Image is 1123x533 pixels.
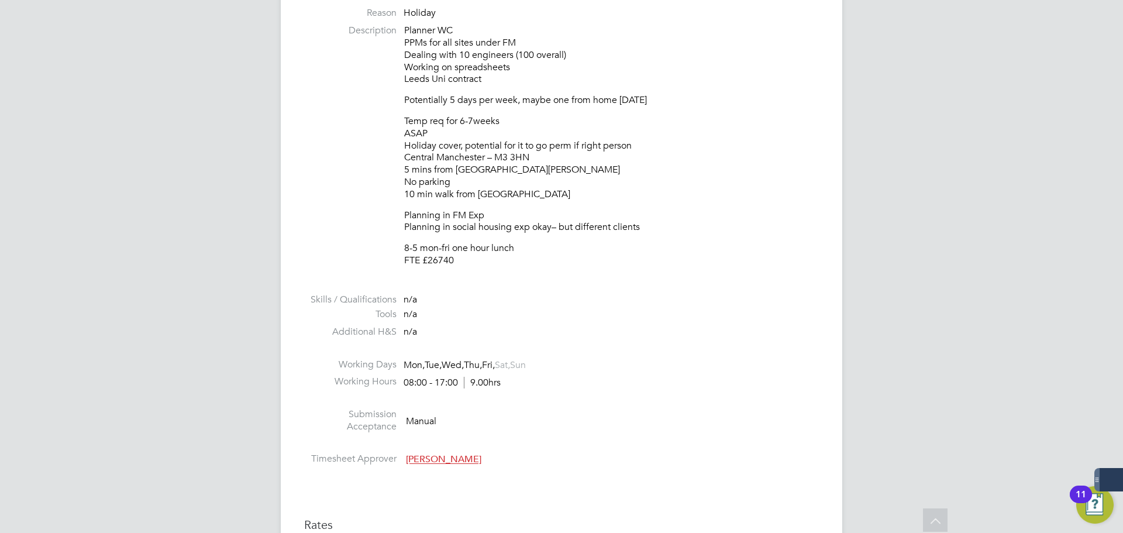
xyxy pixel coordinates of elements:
[304,359,397,371] label: Working Days
[404,242,819,267] p: 8-5 mon-fri one hour lunch FTE £26740
[304,453,397,465] label: Timesheet Approver
[442,359,464,371] span: Wed,
[304,376,397,388] label: Working Hours
[495,359,510,371] span: Sat,
[404,377,501,389] div: 08:00 - 17:00
[304,25,397,37] label: Description
[304,326,397,338] label: Additional H&S
[404,294,417,305] span: n/a
[404,209,819,234] p: Planning in FM Exp Planning in social housing exp okay– but different clients
[404,25,819,85] p: Planner WC PPMs for all sites under FM Dealing with 10 engineers (100 overall) Working on spreads...
[404,115,819,201] p: Temp req for 6-7weeks ASAP Holiday cover, potential for it to go perm if right person Central Man...
[510,359,526,371] span: Sun
[464,359,482,371] span: Thu,
[304,517,819,532] h3: Rates
[304,408,397,433] label: Submission Acceptance
[1076,494,1086,510] div: 11
[304,308,397,321] label: Tools
[482,359,495,371] span: Fri,
[464,377,501,388] span: 9.00hrs
[406,454,481,466] span: [PERSON_NAME]
[404,308,417,320] span: n/a
[425,359,442,371] span: Tue,
[404,359,425,371] span: Mon,
[404,7,436,19] span: Holiday
[1076,486,1114,524] button: Open Resource Center, 11 new notifications
[404,326,417,338] span: n/a
[304,7,397,19] label: Reason
[404,94,819,106] p: Potentially 5 days per week, maybe one from home [DATE]
[406,415,436,427] span: Manual
[304,294,397,306] label: Skills / Qualifications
